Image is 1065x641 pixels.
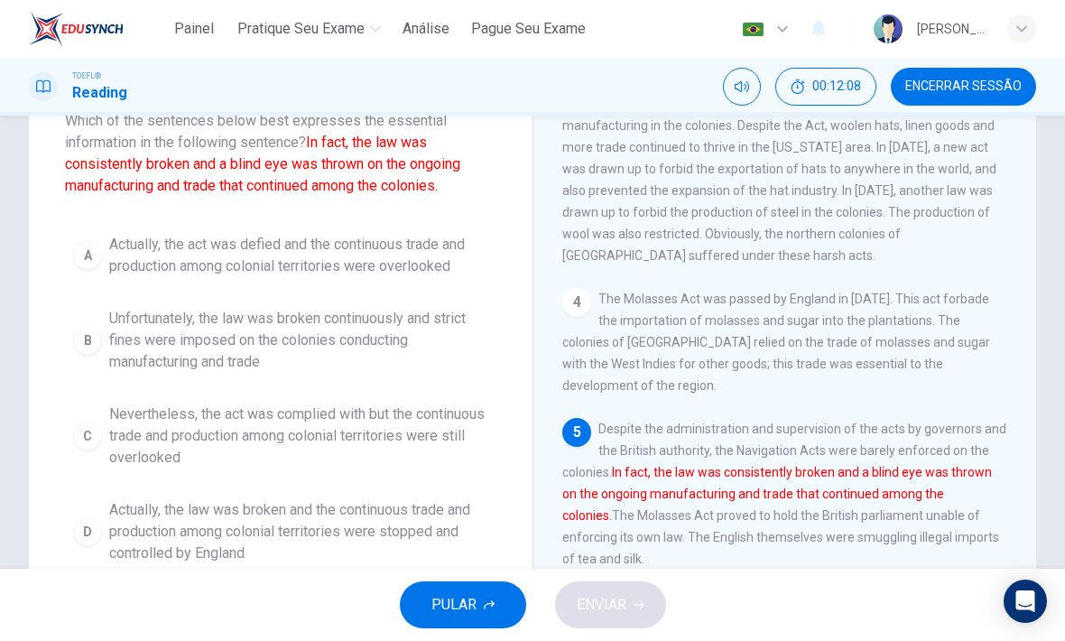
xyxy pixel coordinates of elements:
[65,110,496,197] span: Which of the sentences below best expresses the essential information in the following sentence?
[562,292,990,393] span: The Molasses Act was passed by England in [DATE]. This act forbade the importation of molasses an...
[65,134,460,194] font: In fact, the law was consistently broken and a blind eye was thrown on the ongoing manufacturing ...
[73,241,102,270] div: A
[109,404,488,469] span: Nevertheless, the act was complied with but the continuous trade and production among colonial te...
[165,13,223,45] button: Painel
[812,79,861,94] span: 00:12:08
[65,226,496,285] button: AActually, the act was defied and the continuous trade and production among colonial territories ...
[73,422,102,451] div: C
[109,234,488,277] span: Actually, the act was defied and the continuous trade and production among colonial territories w...
[562,422,1006,566] span: Despite the administration and supervision of the acts by governors and the British authority, th...
[174,18,214,40] span: Painel
[562,465,992,523] font: In fact, the law was consistently broken and a blind eye was thrown on the ongoing manufacturing ...
[775,68,876,106] div: Esconder
[905,79,1022,94] span: Encerrar Sessão
[65,300,496,381] button: BUnfortunately, the law was broken continuously and strict fines were imposed on the colonies con...
[471,18,586,40] span: Pague Seu Exame
[109,499,488,564] span: Actually, the law was broken and the continuous trade and production among colonial territories w...
[395,13,457,45] button: Análise
[400,581,526,628] button: PULAR
[109,308,488,373] span: Unfortunately, the law was broken continuously and strict fines were imposed on the colonies cond...
[73,517,102,546] div: D
[431,592,477,618] span: PULAR
[73,326,102,355] div: B
[72,82,127,104] h1: Reading
[562,418,591,447] div: 5
[562,288,591,317] div: 4
[403,18,449,40] span: Análise
[891,68,1036,106] button: Encerrar Sessão
[65,491,496,572] button: DActually, the law was broken and the continuous trade and production among colonial territories ...
[723,68,761,106] div: Silenciar
[742,23,764,36] img: pt
[464,13,593,45] button: Pague Seu Exame
[29,11,165,47] a: EduSynch logo
[65,395,496,477] button: CNevertheless, the act was complied with but the continuous trade and production among colonial t...
[1004,580,1047,623] div: Open Intercom Messenger
[775,68,876,106] button: 00:12:08
[917,18,986,40] div: [PERSON_NAME]
[874,14,903,43] img: Profile picture
[237,18,365,40] span: Pratique seu exame
[72,70,101,82] span: TOEFL®
[230,13,388,45] button: Pratique seu exame
[29,11,124,47] img: EduSynch logo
